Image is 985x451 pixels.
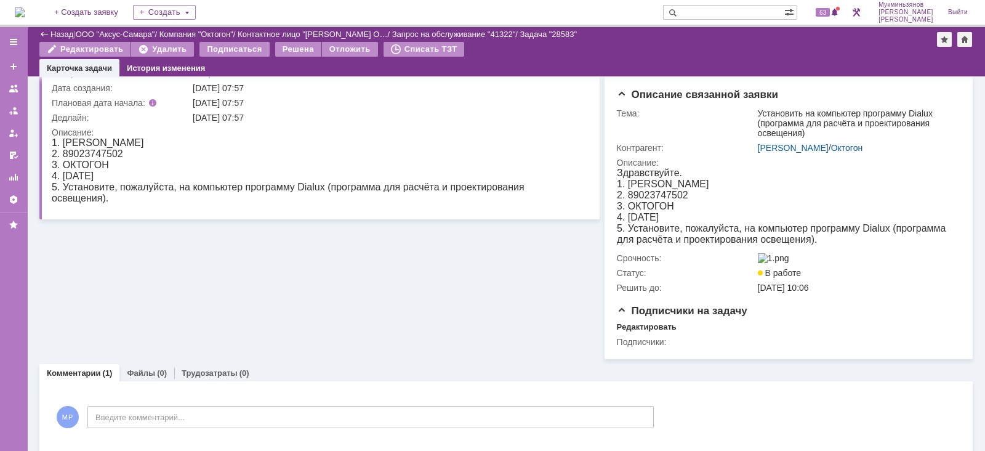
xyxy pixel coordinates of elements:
[76,30,155,39] a: ООО "Аксус-Самара"
[878,16,933,23] span: [PERSON_NAME]
[76,30,159,39] div: /
[103,368,113,378] div: (1)
[4,145,23,165] a: Мои согласования
[784,6,797,17] span: Расширенный поиск
[159,30,233,39] a: Компания "Октогон"
[52,98,175,108] div: Плановая дата начала:
[617,253,755,263] div: Срочность:
[831,143,863,153] a: Октогон
[193,98,582,108] div: [DATE] 07:57
[816,8,830,17] span: 63
[617,158,957,168] div: Описание:
[758,108,955,138] div: Установить на компьютер программу Dialux (программа для расчёта и проектирования освещения)
[57,406,79,428] span: МР
[849,5,864,20] a: Перейти в интерфейс администратора
[52,83,190,93] div: Дата создания:
[182,368,238,378] a: Трудозатраты
[758,143,955,153] div: /
[127,368,155,378] a: Файлы
[392,30,516,39] a: Запрос на обслуживание "41322"
[617,322,677,332] div: Редактировать
[520,30,577,39] div: Задача "28583"
[47,368,101,378] a: Комментарии
[617,283,755,293] div: Решить до:
[52,128,584,137] div: Описание:
[239,368,249,378] div: (0)
[193,113,582,123] div: [DATE] 07:57
[15,7,25,17] a: Перейти на домашнюю страницу
[878,1,933,9] span: Мукминьзянов
[73,29,75,38] div: |
[758,268,801,278] span: В работе
[758,283,809,293] span: [DATE] 10:06
[878,9,933,16] span: [PERSON_NAME]
[617,337,755,347] div: Подписчики:
[193,83,582,93] div: [DATE] 07:57
[758,253,789,263] img: 1.png
[52,113,190,123] div: Дедлайн:
[617,143,755,153] div: Контрагент:
[15,7,25,17] img: logo
[127,63,205,73] a: История изменения
[617,305,747,317] span: Подписчики на задачу
[617,89,778,100] span: Описание связанной заявки
[617,108,755,118] div: Тема:
[4,79,23,99] a: Заявки на командах
[4,57,23,76] a: Создать заявку
[4,123,23,143] a: Мои заявки
[617,268,755,278] div: Статус:
[4,190,23,209] a: Настройки
[133,5,196,20] div: Создать
[159,30,238,39] div: /
[4,101,23,121] a: Заявки в моей ответственности
[392,30,520,39] div: /
[238,30,392,39] div: /
[50,30,73,39] a: Назад
[4,168,23,187] a: Отчеты
[238,30,387,39] a: Контактное лицо "[PERSON_NAME] О…
[157,368,167,378] div: (0)
[47,63,112,73] a: Карточка задачи
[937,32,952,47] div: Добавить в избранное
[758,143,829,153] a: [PERSON_NAME]
[957,32,972,47] div: Сделать домашней страницей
